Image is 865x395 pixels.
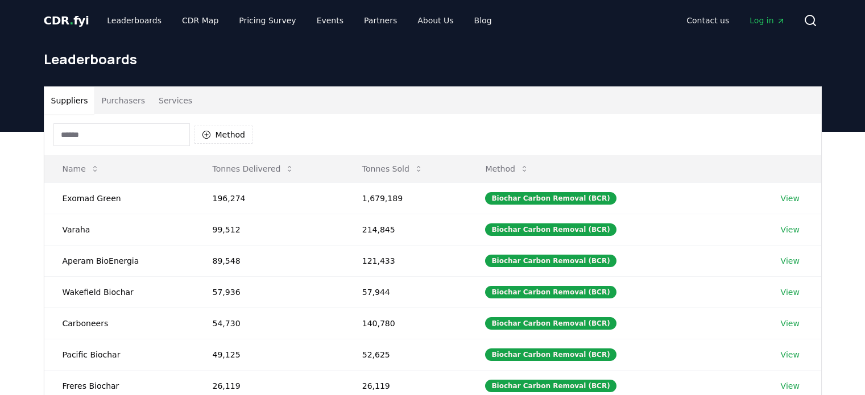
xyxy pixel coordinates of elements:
[344,245,467,276] td: 121,433
[44,245,194,276] td: Aperam BioEnergia
[173,10,227,31] a: CDR Map
[69,14,73,27] span: .
[194,126,253,144] button: Method
[44,276,194,307] td: Wakefield Biochar
[98,10,500,31] nav: Main
[194,245,344,276] td: 89,548
[152,87,199,114] button: Services
[781,286,800,298] a: View
[485,380,616,392] div: Biochar Carbon Removal (BCR)
[485,286,616,298] div: Biochar Carbon Removal (BCR)
[44,13,89,28] a: CDR.fyi
[194,307,344,339] td: 54,730
[44,339,194,370] td: Pacific Biochar
[485,223,616,236] div: Biochar Carbon Removal (BCR)
[44,307,194,339] td: Carboneers
[781,349,800,360] a: View
[204,157,304,180] button: Tonnes Delivered
[44,50,822,68] h1: Leaderboards
[344,182,467,214] td: 1,679,189
[355,10,406,31] a: Partners
[677,10,794,31] nav: Main
[44,14,89,27] span: CDR fyi
[781,255,800,267] a: View
[781,380,800,392] a: View
[230,10,305,31] a: Pricing Survey
[94,87,152,114] button: Purchasers
[740,10,794,31] a: Log in
[465,10,501,31] a: Blog
[194,182,344,214] td: 196,274
[344,214,467,245] td: 214,845
[750,15,785,26] span: Log in
[353,157,432,180] button: Tonnes Sold
[194,214,344,245] td: 99,512
[485,348,616,361] div: Biochar Carbon Removal (BCR)
[476,157,538,180] button: Method
[344,276,467,307] td: 57,944
[781,318,800,329] a: View
[98,10,171,31] a: Leaderboards
[44,87,95,114] button: Suppliers
[781,193,800,204] a: View
[53,157,109,180] button: Name
[344,307,467,339] td: 140,780
[485,192,616,205] div: Biochar Carbon Removal (BCR)
[344,339,467,370] td: 52,625
[408,10,462,31] a: About Us
[485,317,616,330] div: Biochar Carbon Removal (BCR)
[485,255,616,267] div: Biochar Carbon Removal (BCR)
[781,224,800,235] a: View
[308,10,353,31] a: Events
[44,214,194,245] td: Varaha
[194,276,344,307] td: 57,936
[677,10,738,31] a: Contact us
[194,339,344,370] td: 49,125
[44,182,194,214] td: Exomad Green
